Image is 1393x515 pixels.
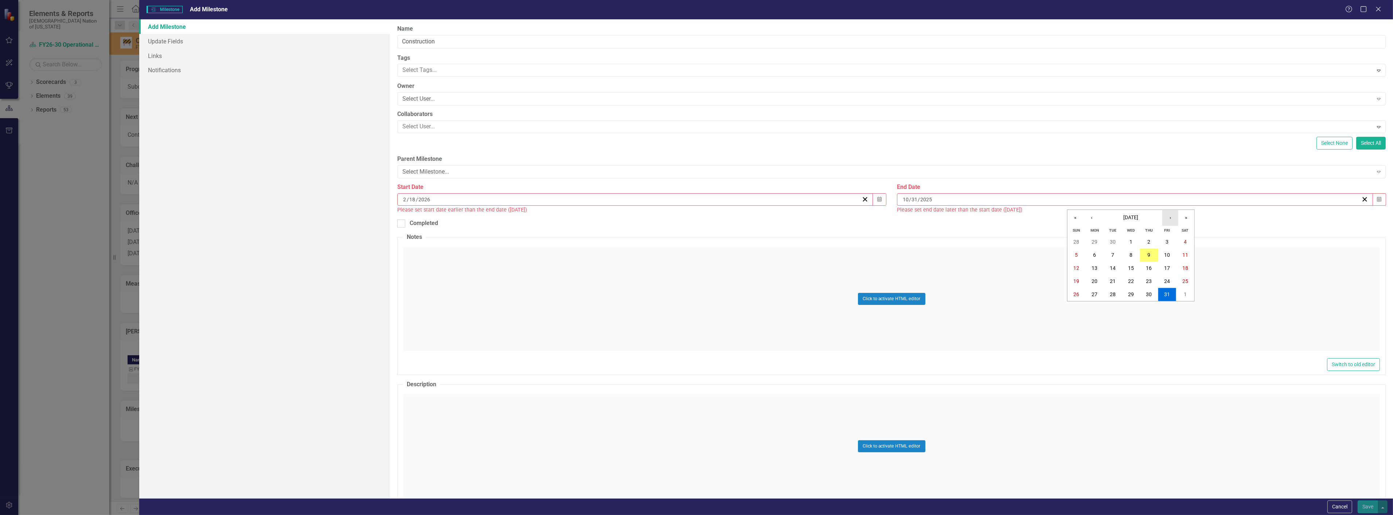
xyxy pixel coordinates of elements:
button: October 16, 2025 [1140,262,1158,275]
a: Add Milestone [139,19,390,34]
input: Milestone Name [397,35,1386,49]
button: October 6, 2025 [1085,249,1104,262]
abbr: October 30, 2025 [1146,292,1152,298]
div: Select Milestone... [402,168,1373,176]
abbr: Monday [1090,228,1099,233]
button: October 13, 2025 [1085,262,1104,275]
abbr: Tuesday [1109,228,1116,233]
abbr: October 26, 2025 [1074,292,1080,298]
button: Select None [1316,137,1353,150]
abbr: October 19, 2025 [1074,279,1080,284]
button: October 20, 2025 [1085,275,1104,288]
button: October 18, 2025 [1176,262,1194,275]
a: Update Fields [139,34,390,49]
button: October 31, 2025 [1158,288,1176,301]
button: Cancel [1327,500,1352,513]
button: October 22, 2025 [1122,275,1140,288]
label: Collaborators [397,110,1386,119]
button: » [1178,210,1194,226]
abbr: October 4, 2025 [1184,239,1187,245]
abbr: October 21, 2025 [1110,279,1116,284]
abbr: October 24, 2025 [1164,279,1170,284]
button: Switch to old editor [1327,358,1380,371]
button: October 15, 2025 [1122,262,1140,275]
button: October 25, 2025 [1176,275,1194,288]
abbr: October 8, 2025 [1129,252,1132,258]
button: October 12, 2025 [1068,262,1086,275]
abbr: October 17, 2025 [1164,266,1170,271]
button: « [1068,210,1084,226]
button: October 8, 2025 [1122,249,1140,262]
div: End Date [897,183,1386,191]
button: September 29, 2025 [1085,236,1104,249]
input: yyyy [920,196,932,203]
label: Name [397,25,1386,33]
abbr: October 25, 2025 [1182,279,1188,284]
span: [DATE] [1123,215,1138,221]
button: › [1162,210,1178,226]
button: October 23, 2025 [1140,275,1158,288]
button: Save [1358,500,1378,513]
abbr: Saturday [1182,228,1189,233]
abbr: Wednesday [1127,228,1135,233]
button: October 27, 2025 [1085,288,1104,301]
span: / [416,196,418,203]
div: Start Date [397,183,886,191]
abbr: September 28, 2025 [1074,239,1080,245]
abbr: October 3, 2025 [1166,239,1168,245]
abbr: October 27, 2025 [1092,292,1097,298]
button: September 30, 2025 [1104,236,1122,249]
abbr: October 28, 2025 [1110,292,1116,298]
abbr: October 23, 2025 [1146,279,1152,284]
input: mm [902,196,909,203]
button: October 28, 2025 [1104,288,1122,301]
abbr: October 22, 2025 [1128,279,1134,284]
abbr: October 6, 2025 [1093,252,1096,258]
label: Owner [397,82,1386,90]
button: October 2, 2025 [1140,236,1158,249]
div: Select User... [402,95,1373,103]
button: October 10, 2025 [1158,249,1176,262]
button: October 24, 2025 [1158,275,1176,288]
abbr: Thursday [1145,228,1153,233]
button: Click to activate HTML editor [858,440,925,452]
span: Milestone [147,6,182,13]
abbr: October 11, 2025 [1182,252,1188,258]
abbr: October 14, 2025 [1110,266,1116,271]
button: ‹ [1084,210,1100,226]
abbr: November 1, 2025 [1184,292,1187,298]
span: / [918,196,920,203]
button: October 14, 2025 [1104,262,1122,275]
div: Please set start date earlier than the end date ([DATE]) [397,206,886,214]
abbr: Sunday [1073,228,1080,233]
button: November 1, 2025 [1176,288,1194,301]
input: dd [911,196,918,203]
button: September 28, 2025 [1068,236,1086,249]
button: Select All [1356,137,1386,150]
abbr: October 12, 2025 [1074,266,1080,271]
abbr: September 29, 2025 [1092,239,1097,245]
abbr: October 2, 2025 [1147,239,1150,245]
abbr: October 20, 2025 [1092,279,1097,284]
abbr: October 7, 2025 [1111,252,1114,258]
button: October 1, 2025 [1122,236,1140,249]
abbr: October 13, 2025 [1092,266,1097,271]
button: Click to activate HTML editor [858,293,925,305]
abbr: October 16, 2025 [1146,266,1152,271]
abbr: October 9, 2025 [1147,252,1150,258]
abbr: Friday [1164,228,1170,233]
abbr: October 18, 2025 [1182,266,1188,271]
div: Please set end date later than the start date ([DATE]) [897,206,1386,214]
button: October 17, 2025 [1158,262,1176,275]
legend: Description [403,380,440,389]
abbr: October 29, 2025 [1128,292,1134,298]
abbr: October 5, 2025 [1075,252,1078,258]
a: Notifications [139,63,390,77]
span: / [909,196,911,203]
label: Tags [397,54,1386,62]
button: October 7, 2025 [1104,249,1122,262]
button: October 9, 2025 [1140,249,1158,262]
button: October 3, 2025 [1158,236,1176,249]
label: Parent Milestone [397,155,1386,163]
button: October 29, 2025 [1122,288,1140,301]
